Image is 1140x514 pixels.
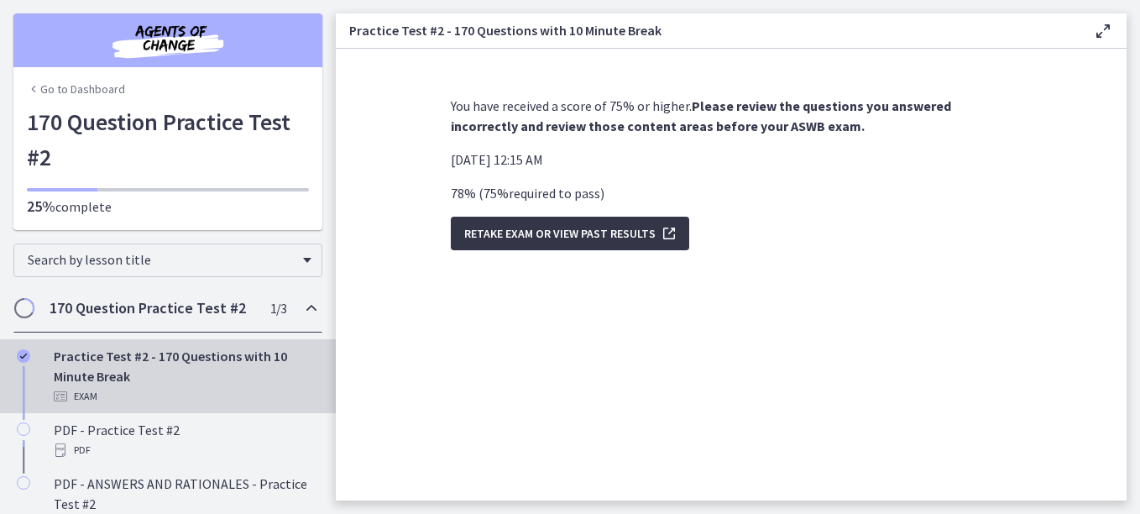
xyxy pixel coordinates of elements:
[54,386,316,406] div: Exam
[27,197,309,217] p: complete
[27,81,125,97] a: Go to Dashboard
[54,420,316,460] div: PDF - Practice Test #2
[464,223,656,244] span: Retake Exam OR View Past Results
[451,217,689,250] button: Retake Exam OR View Past Results
[451,96,1012,136] p: You have received a score of 75% or higher.
[27,197,55,216] span: 25%
[67,20,269,60] img: Agents of Change
[27,104,309,175] h1: 170 Question Practice Test #2
[54,440,316,460] div: PDF
[50,298,254,318] h2: 170 Question Practice Test #2
[270,298,286,318] span: 1 / 3
[451,185,604,202] span: 78 % ( 75 % required to pass )
[349,20,1066,40] h3: Practice Test #2 - 170 Questions with 10 Minute Break
[451,97,951,134] strong: Please review the questions you answered incorrectly and review those content areas before your A...
[13,244,322,277] div: Search by lesson title
[54,346,316,406] div: Practice Test #2 - 170 Questions with 10 Minute Break
[17,349,30,363] i: Completed
[451,151,543,168] span: [DATE] 12:15 AM
[28,251,295,268] span: Search by lesson title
